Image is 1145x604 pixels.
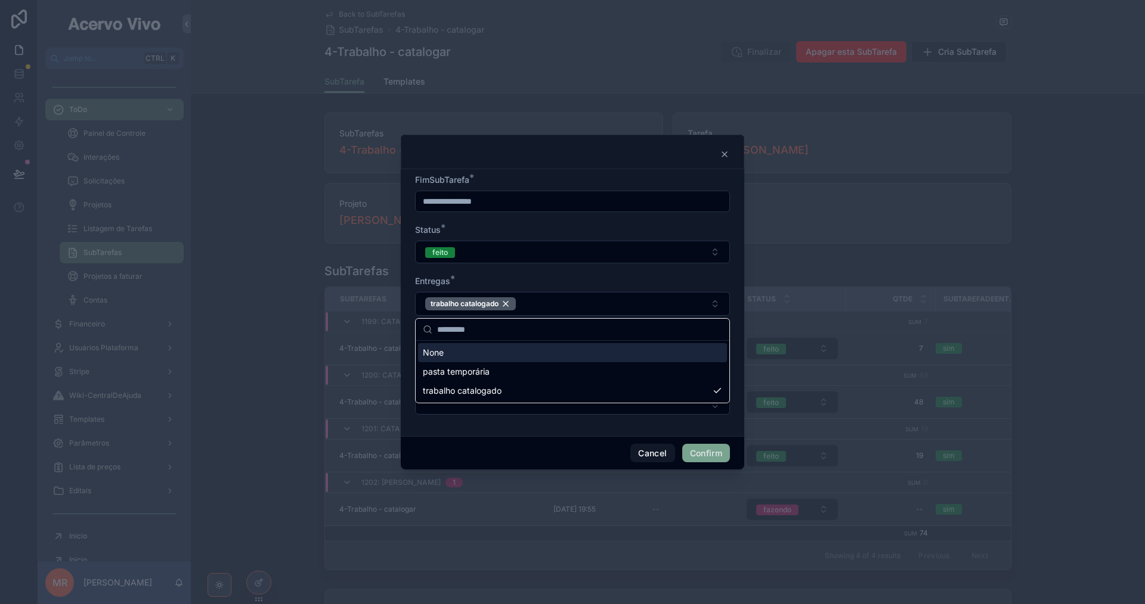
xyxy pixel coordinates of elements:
[431,299,499,309] span: trabalho catalogado
[415,292,730,316] button: Select Button
[423,385,502,397] span: trabalho catalogado
[415,276,450,286] span: Entregas
[416,341,729,403] div: Suggestions
[425,297,516,310] button: Unselect 148
[418,343,727,362] div: None
[423,366,490,378] span: pasta temporária
[415,175,469,185] span: FimSubTarefa
[415,394,730,415] button: Select Button
[630,444,674,463] button: Cancel
[415,225,441,235] span: Status
[415,241,730,263] button: Select Button
[432,247,448,258] div: feito
[682,444,730,463] button: Confirm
